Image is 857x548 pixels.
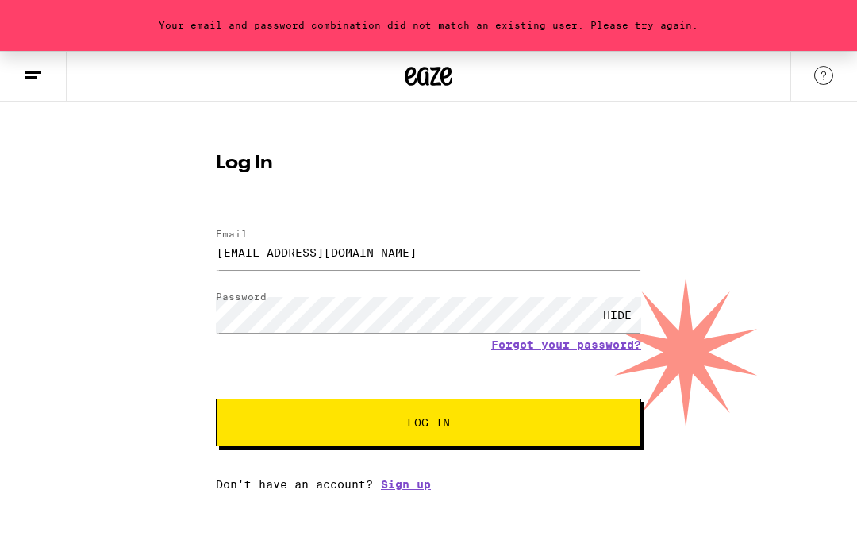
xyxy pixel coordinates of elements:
[491,338,641,351] a: Forgot your password?
[216,234,641,270] input: Email
[216,229,248,239] label: Email
[407,417,450,428] span: Log In
[381,478,431,491] a: Sign up
[216,291,267,302] label: Password
[216,399,641,446] button: Log In
[594,297,641,333] div: HIDE
[216,478,641,491] div: Don't have an account?
[216,154,641,173] h1: Log In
